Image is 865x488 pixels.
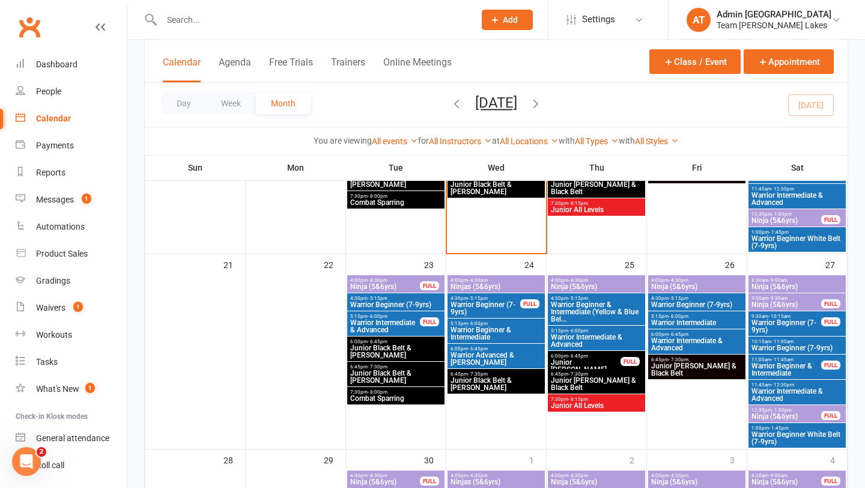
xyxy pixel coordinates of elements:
button: Agenda [219,56,251,82]
div: FULL [821,411,840,420]
button: Appointment [744,49,834,74]
span: - 6:00pm [368,314,387,319]
span: Warrior Intermediate [651,319,743,326]
div: Tasks [36,357,58,367]
span: 11:45am [751,186,843,192]
span: - 5:15pm [568,296,588,301]
div: 3 [730,450,747,469]
div: Roll call [36,460,64,470]
span: 7:30pm [350,389,442,395]
strong: You are viewing [314,136,372,145]
span: - 4:30pm [568,278,588,283]
span: - 4:30pm [468,278,488,283]
a: Reports [16,159,127,186]
span: 1:00pm [751,425,843,431]
span: Warrior Beginner (7-9yrs) [350,301,442,308]
a: All Locations [500,136,559,146]
span: - 8:15pm [568,201,588,206]
span: Ninja (5&6yrs) [350,478,420,486]
span: Junior [PERSON_NAME] & Black Belt [550,181,643,195]
div: 4 [830,450,847,469]
span: Junior Black Belt & [PERSON_NAME] [450,377,542,391]
input: Search... [158,11,466,28]
span: - 11:00am [771,339,794,344]
div: 23 [424,254,446,274]
a: Automations [16,213,127,240]
th: Sat [747,155,848,180]
span: - 12:30pm [771,382,794,388]
a: Tasks [16,349,127,376]
strong: with [559,136,575,145]
div: Admin [GEOGRAPHIC_DATA] [717,9,831,20]
a: What's New1 [16,376,127,403]
div: Reports [36,168,65,177]
span: 2 [37,447,46,457]
div: Calendar [36,114,71,123]
div: General attendance [36,433,109,443]
span: Ninja (5&6yrs) [751,301,822,308]
div: Messages [36,195,74,204]
a: General attendance kiosk mode [16,425,127,452]
span: Ninja (5&6yrs) [651,283,743,290]
span: Settings [582,6,615,33]
span: Ninja (5&6yrs) [751,478,822,486]
span: - 6:45pm [669,332,688,337]
span: Junior Black Belt & [PERSON_NAME] [350,174,442,188]
span: Ninja (5&6yrs) [550,478,643,486]
span: - 6:00pm [568,328,588,334]
span: Warrior Beginner & Intermediate [450,326,542,341]
span: 6:45pm [450,371,542,377]
span: - 6:45pm [468,346,488,352]
span: 6:00pm [450,346,542,352]
span: 4:30pm [550,296,643,301]
div: 27 [825,254,847,274]
a: Dashboard [16,51,127,78]
span: 4:00pm [651,473,743,478]
th: Sun [145,155,246,180]
span: Warrior Intermediate & Advanced [550,334,643,348]
button: Day [162,93,206,114]
span: Warrior Beginner (7-9yrs) [751,319,822,334]
div: 30 [424,450,446,469]
th: Thu [547,155,647,180]
span: - 7:30pm [468,371,488,377]
span: Warrior Intermediate & Advanced [350,319,420,334]
span: 5:15pm [651,314,743,319]
div: Workouts [36,330,72,340]
span: Warrior Advanced & [PERSON_NAME] [450,352,542,366]
a: Product Sales [16,240,127,267]
span: 11:00am [751,357,822,362]
span: 4:30pm [651,296,743,301]
div: AT [687,8,711,32]
iframe: Intercom live chat [12,447,41,476]
span: 1:00pm [751,230,843,235]
a: Roll call [16,452,127,479]
span: Warrior Intermediate & Advanced [751,192,843,206]
span: 4:30pm [350,296,442,301]
span: Ninja (5&6yrs) [751,217,822,224]
span: 7:30pm [350,194,442,199]
div: FULL [420,317,439,326]
div: Dashboard [36,59,77,69]
th: Mon [246,155,346,180]
span: - 7:30pm [368,364,387,370]
span: 8:30am [751,278,843,283]
span: - 1:00pm [772,212,792,217]
span: 6:00pm [651,332,743,337]
span: Ninja (5&6yrs) [350,283,420,290]
div: 26 [725,254,747,274]
span: - 4:30pm [568,473,588,478]
span: 1 [73,302,83,312]
div: FULL [821,215,840,224]
span: Junior [PERSON_NAME] & Black Belt [651,362,743,377]
span: - 7:30pm [669,357,688,362]
span: Junior Black Belt & [PERSON_NAME] [350,344,442,359]
span: Junior All Levels [550,402,643,409]
div: Gradings [36,276,70,285]
span: - 1:00pm [772,407,792,413]
div: 22 [324,254,345,274]
div: People [36,87,61,96]
span: Ninjas (5&6yrs) [450,478,542,486]
span: 6:00pm [350,339,442,344]
div: Payments [36,141,74,150]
